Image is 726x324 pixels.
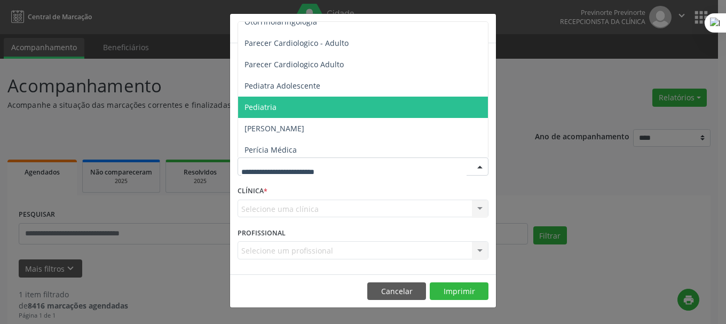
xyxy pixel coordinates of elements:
[238,225,286,241] label: PROFISSIONAL
[238,21,360,35] h5: Relatório de agendamentos
[244,102,277,112] span: Pediatria
[244,145,297,155] span: Perícia Médica
[244,59,344,69] span: Parecer Cardiologico Adulto
[367,282,426,301] button: Cancelar
[244,81,320,91] span: Pediatra Adolescente
[244,38,349,48] span: Parecer Cardiologico - Adulto
[244,17,317,27] span: Otorrinolaringologia
[475,14,496,40] button: Close
[238,183,267,200] label: CLÍNICA
[430,282,488,301] button: Imprimir
[244,123,304,133] span: [PERSON_NAME]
